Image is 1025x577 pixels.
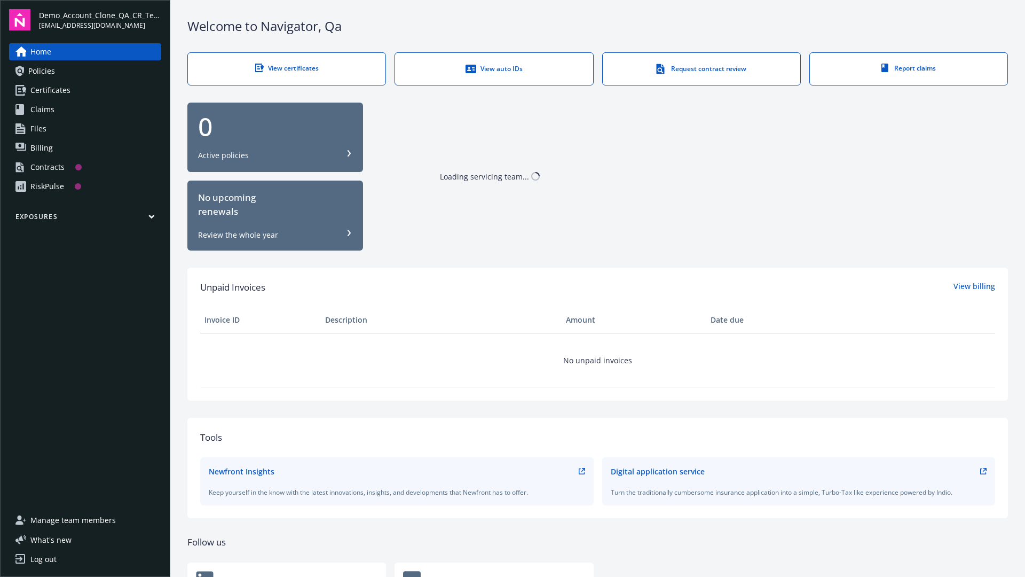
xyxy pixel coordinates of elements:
a: Billing [9,139,161,157]
div: Log out [30,551,57,568]
a: Home [9,43,161,60]
div: Tools [200,431,995,445]
img: navigator-logo.svg [9,9,30,30]
button: What's new [9,534,89,545]
div: Contracts [30,159,65,176]
th: Date due [706,307,827,333]
div: 0 [198,114,352,139]
div: View certificates [209,64,364,73]
a: Files [9,120,161,137]
button: No upcomingrenewalsReview the whole year [187,181,363,251]
a: RiskPulse [9,178,161,195]
a: View billing [953,280,995,294]
div: Welcome to Navigator , Qa [187,17,1008,35]
a: View auto IDs [395,52,593,85]
div: Newfront Insights [209,466,274,477]
div: Follow us [187,535,1008,549]
div: Turn the traditionally cumbersome insurance application into a simple, Turbo-Tax like experience ... [611,488,987,497]
th: Description [321,307,562,333]
th: Amount [562,307,706,333]
button: Demo_Account_Clone_QA_CR_Tests_Prospect[EMAIL_ADDRESS][DOMAIN_NAME] [39,9,161,30]
div: Report claims [831,64,986,73]
span: Billing [30,139,53,157]
span: What ' s new [30,534,72,545]
button: 0Active policies [187,103,363,173]
span: Demo_Account_Clone_QA_CR_Tests_Prospect [39,10,161,21]
a: Manage team members [9,512,161,529]
a: Policies [9,63,161,80]
div: No upcoming renewals [198,191,352,219]
th: Invoice ID [200,307,321,333]
div: Active policies [198,150,249,161]
div: RiskPulse [30,178,64,195]
span: Unpaid Invoices [200,280,265,294]
span: [EMAIL_ADDRESS][DOMAIN_NAME] [39,21,161,30]
div: View auto IDs [416,64,571,74]
div: Loading servicing team... [440,171,529,182]
span: Home [30,43,51,60]
span: Files [30,120,46,137]
span: Certificates [30,82,70,99]
a: Request contract review [602,52,801,85]
a: Claims [9,101,161,118]
span: Manage team members [30,512,116,529]
td: No unpaid invoices [200,333,995,387]
a: Contracts [9,159,161,176]
div: Digital application service [611,466,705,477]
button: Exposures [9,212,161,225]
a: View certificates [187,52,386,85]
span: Policies [28,63,55,80]
a: Report claims [809,52,1008,85]
a: Certificates [9,82,161,99]
div: Request contract review [624,64,779,74]
div: Keep yourself in the know with the latest innovations, insights, and developments that Newfront h... [209,488,585,497]
span: Claims [30,101,54,118]
div: Review the whole year [198,230,278,240]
